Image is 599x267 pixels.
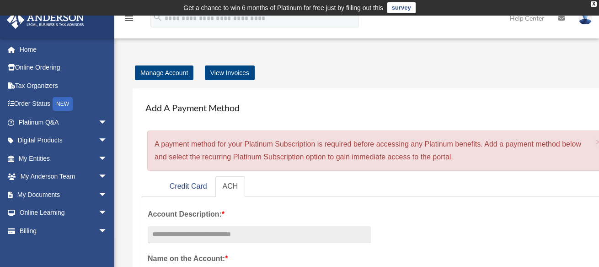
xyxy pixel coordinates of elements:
a: Platinum Q&Aarrow_drop_down [6,113,121,131]
img: Anderson Advisors Platinum Portal [4,11,87,29]
a: View Invoices [205,65,255,80]
a: Manage Account [135,65,193,80]
span: arrow_drop_down [98,131,117,150]
a: survey [387,2,416,13]
div: Get a chance to win 6 months of Platinum for free just by filling out this [183,2,383,13]
a: menu [123,16,134,24]
span: arrow_drop_down [98,149,117,168]
a: Home [6,40,121,59]
span: arrow_drop_down [98,222,117,240]
a: Tax Organizers [6,76,121,95]
a: Billingarrow_drop_down [6,222,121,240]
div: close [591,1,597,7]
a: Order StatusNEW [6,95,121,114]
a: My Documentsarrow_drop_down [6,185,121,204]
label: Account Description: [148,208,371,221]
a: ACH [215,176,246,197]
span: arrow_drop_down [98,113,117,132]
i: menu [123,13,134,24]
a: My Anderson Teamarrow_drop_down [6,168,121,186]
label: Name on the Account: [148,252,371,265]
i: search [153,12,163,22]
span: arrow_drop_down [98,168,117,186]
a: My Entitiesarrow_drop_down [6,149,121,168]
span: arrow_drop_down [98,185,117,204]
a: Digital Productsarrow_drop_down [6,131,121,150]
span: arrow_drop_down [98,204,117,223]
a: Online Learningarrow_drop_down [6,204,121,222]
a: Credit Card [162,176,214,197]
div: NEW [53,97,73,111]
img: User Pic [578,11,592,25]
a: Online Ordering [6,59,121,77]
